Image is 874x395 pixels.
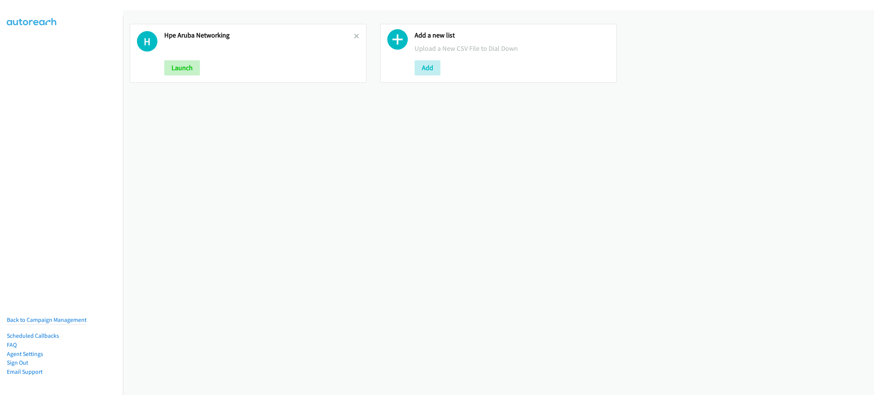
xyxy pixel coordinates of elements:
h2: Hpe Aruba Networking [164,31,354,40]
a: Back to Campaign Management [7,316,86,323]
button: Launch [164,60,200,75]
a: Scheduled Callbacks [7,332,59,339]
a: Email Support [7,368,42,375]
h1: H [137,31,157,52]
a: Agent Settings [7,350,43,357]
h2: Add a new list [415,31,610,40]
a: FAQ [7,341,17,348]
p: Upload a New CSV File to Dial Down [415,43,610,53]
button: Add [415,60,440,75]
a: Sign Out [7,359,28,366]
